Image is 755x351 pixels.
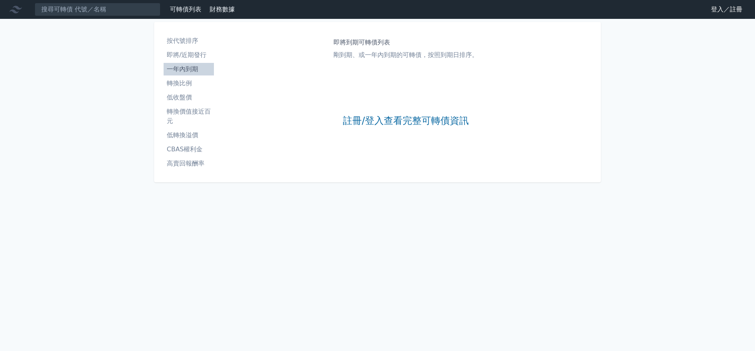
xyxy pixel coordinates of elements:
a: 低收盤價 [164,91,214,104]
input: 搜尋可轉債 代號／名稱 [35,3,160,16]
a: CBAS權利金 [164,143,214,156]
p: 剛到期、或一年內到期的可轉債，按照到期日排序。 [333,50,478,60]
a: 財務數據 [210,6,235,13]
li: 按代號排序 [164,36,214,46]
a: 轉換價值接近百元 [164,105,214,127]
a: 低轉換溢價 [164,129,214,142]
li: CBAS權利金 [164,145,214,154]
h1: 即將到期可轉債列表 [333,38,478,47]
li: 即將/近期發行 [164,50,214,60]
a: 登入／註冊 [705,3,749,16]
li: 低轉換溢價 [164,130,214,140]
li: 轉換比例 [164,79,214,88]
li: 高賣回報酬率 [164,159,214,168]
a: 轉換比例 [164,77,214,90]
a: 按代號排序 [164,35,214,47]
a: 即將/近期發行 [164,49,214,61]
li: 低收盤價 [164,93,214,102]
li: 一年內到期 [164,64,214,74]
li: 轉換價值接近百元 [164,107,214,126]
a: 可轉債列表 [170,6,201,13]
a: 高賣回報酬率 [164,157,214,170]
a: 一年內到期 [164,63,214,75]
a: 註冊/登入查看完整可轉債資訊 [343,115,469,127]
